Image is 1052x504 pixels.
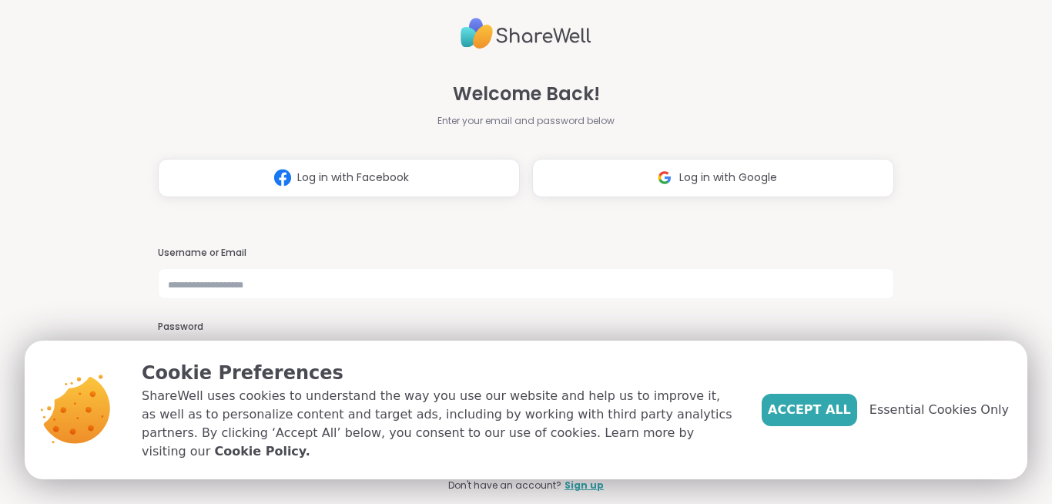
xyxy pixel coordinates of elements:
img: ShareWell Logo [461,12,591,55]
img: ShareWell Logomark [268,163,297,192]
span: Log in with Facebook [297,170,409,186]
span: Enter your email and password below [437,114,615,128]
h3: Password [158,321,894,334]
button: Accept All [762,394,857,426]
p: ShareWell uses cookies to understand the way you use our website and help us to improve it, as we... [142,387,737,461]
p: Cookie Preferences [142,359,737,387]
button: Log in with Google [532,159,894,197]
span: Don't have an account? [448,479,561,492]
span: Accept All [768,401,851,419]
span: Essential Cookies Only [869,401,1009,419]
img: ShareWell Logomark [650,163,679,192]
a: Sign up [565,479,604,492]
a: Cookie Policy. [214,442,310,461]
h3: Username or Email [158,247,894,260]
span: Welcome Back! [453,80,600,108]
button: Log in with Facebook [158,159,520,197]
span: Log in with Google [679,170,777,186]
